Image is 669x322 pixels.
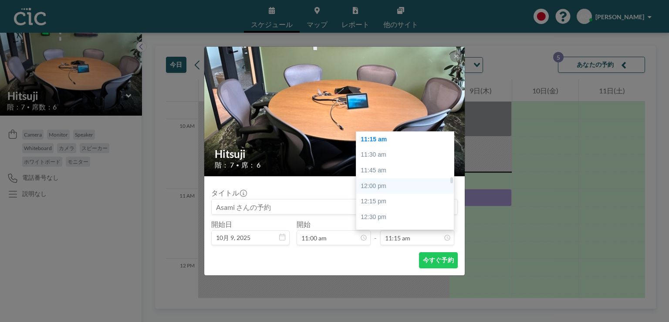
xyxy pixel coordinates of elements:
[204,13,466,209] img: 537.jpeg
[215,161,234,169] span: 階： 7
[356,209,458,225] div: 12:30 pm
[374,223,377,242] span: -
[356,194,458,209] div: 12:15 pm
[356,163,458,178] div: 11:45 am
[236,162,239,168] span: •
[211,220,232,229] label: 開始日
[356,178,458,194] div: 12:00 pm
[356,225,458,240] div: 12:45 pm
[419,252,458,268] button: 今すぐ予約
[212,199,457,214] input: Asami さんの予約
[211,188,246,197] label: タイトル
[215,147,455,161] h2: Hitsuji
[356,132,458,147] div: 11:15 am
[241,161,260,169] span: 席： 6
[297,220,311,229] label: 開始
[356,147,458,163] div: 11:30 am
